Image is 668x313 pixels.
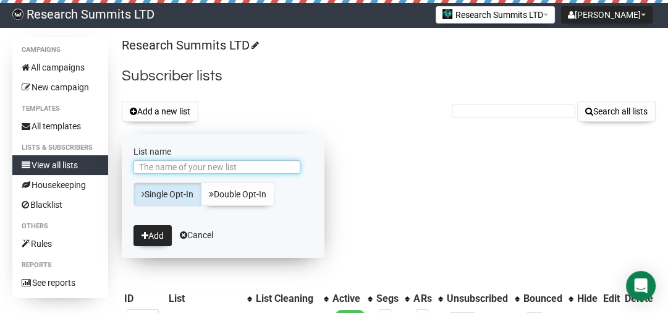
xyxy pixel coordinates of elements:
li: Reports [12,258,108,273]
label: List name [133,146,313,157]
th: Edit: No sort applied, sorting is disabled [600,290,622,307]
th: Delete: No sort applied, sorting is disabled [622,290,656,307]
img: bccbfd5974049ef095ce3c15df0eef5a [12,9,23,20]
div: Open Intercom Messenger [626,271,656,301]
div: List [169,293,241,305]
button: Add a new list [122,101,198,122]
a: Blacklist [12,195,108,215]
a: Research Summits LTD [122,38,257,53]
th: List: No sort applied, activate to apply an ascending sort [166,290,253,307]
div: Bounced [523,293,563,305]
a: Double Opt-In [201,182,274,206]
button: Research Summits LTD [436,6,555,24]
div: Unsubscribed [447,293,509,305]
div: ARs [413,293,431,305]
div: Edit [602,293,619,305]
input: The name of your new list [133,160,300,174]
div: List Cleaning [256,293,318,305]
th: List Cleaning: No sort applied, activate to apply an ascending sort [253,290,330,307]
div: Segs [376,293,399,305]
a: All campaigns [12,58,108,77]
h2: Subscriber lists [122,65,656,87]
li: Campaigns [12,43,108,58]
a: Rules [12,234,108,254]
button: Search all lists [577,101,656,122]
div: ID [124,293,163,305]
th: ARs: No sort applied, activate to apply an ascending sort [411,290,444,307]
th: Active: No sort applied, activate to apply an ascending sort [330,290,374,307]
button: Add [133,225,172,246]
img: 2.jpg [442,9,452,19]
div: Active [332,293,361,305]
th: ID: No sort applied, sorting is disabled [122,290,166,307]
a: Cancel [180,230,213,240]
a: See reports [12,273,108,293]
div: Hide [577,293,598,305]
li: Lists & subscribers [12,140,108,155]
a: View all lists [12,155,108,175]
a: Single Opt-In [133,182,201,206]
button: [PERSON_NAME] [561,6,653,24]
li: Others [12,219,108,234]
a: Housekeeping [12,175,108,195]
th: Segs: No sort applied, activate to apply an ascending sort [374,290,411,307]
th: Bounced: No sort applied, activate to apply an ascending sort [521,290,575,307]
th: Hide: No sort applied, sorting is disabled [575,290,600,307]
li: Templates [12,101,108,116]
a: New campaign [12,77,108,97]
th: Unsubscribed: No sort applied, activate to apply an ascending sort [444,290,521,307]
div: Delete [625,293,653,305]
a: All templates [12,116,108,136]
